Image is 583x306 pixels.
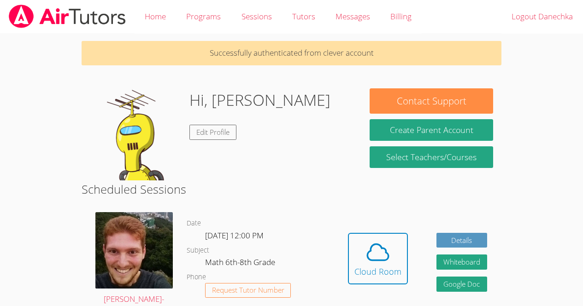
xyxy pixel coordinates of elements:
div: Cloud Room [354,265,401,278]
span: Request Tutor Number [212,287,284,294]
dt: Subject [187,245,209,256]
button: Create Parent Account [370,119,493,141]
button: Whiteboard [436,254,487,270]
a: Google Doc [436,277,487,292]
img: airtutors_banner-c4298cdbf04f3fff15de1276eac7730deb9818008684d7c2e4769d2f7ddbe033.png [8,5,127,28]
button: Request Tutor Number [205,283,291,298]
dd: Math 6th-8th Grade [205,256,277,271]
a: Select Teachers/Courses [370,146,493,168]
h2: Scheduled Sessions [82,180,501,198]
a: Edit Profile [189,125,236,140]
img: default.png [90,88,182,180]
h1: Hi, [PERSON_NAME] [189,88,330,112]
span: Messages [336,11,370,22]
a: Details [436,233,487,248]
span: [DATE] 12:00 PM [205,230,264,241]
img: avatar.png [95,212,173,288]
button: Contact Support [370,88,493,114]
button: Cloud Room [348,233,408,284]
dt: Phone [187,271,206,283]
dt: Date [187,218,201,229]
p: Successfully authenticated from clever account [82,41,501,65]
